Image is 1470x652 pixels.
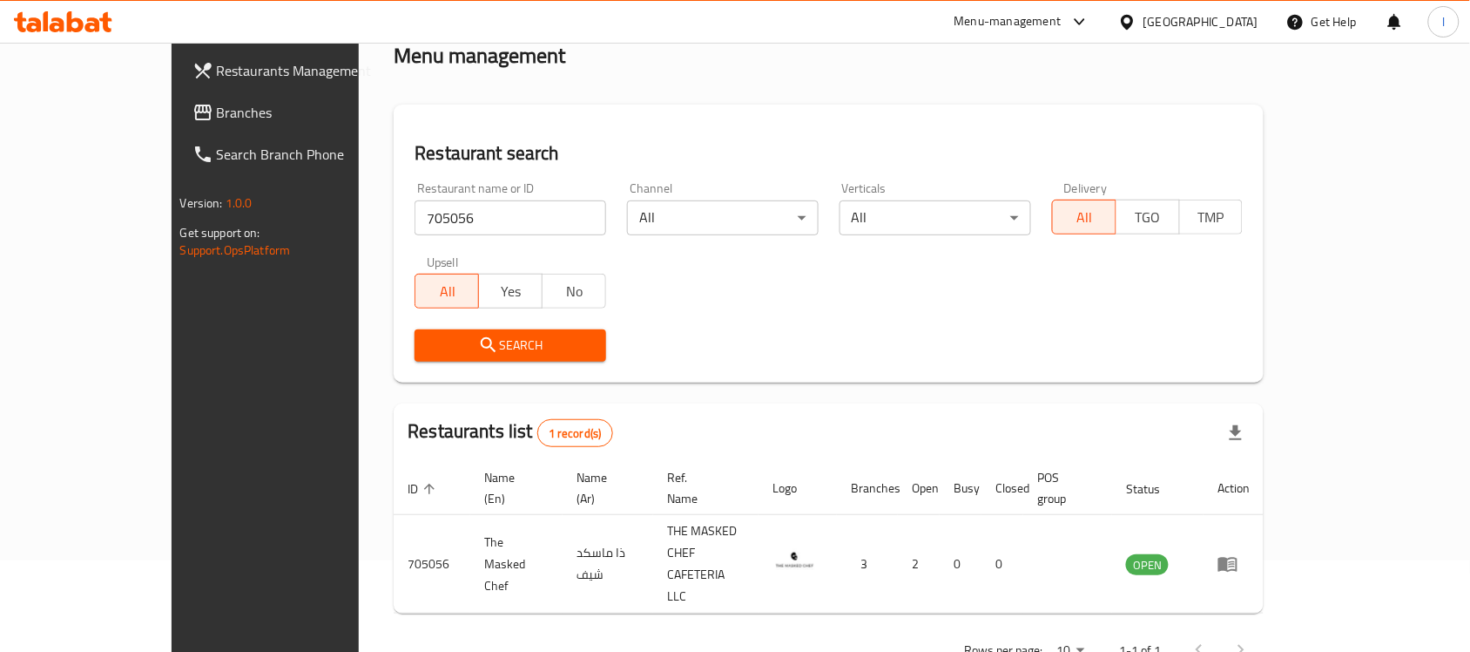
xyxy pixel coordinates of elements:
[1217,554,1250,574] div: Menu
[415,274,479,309] button: All
[217,102,403,123] span: Branches
[422,279,472,304] span: All
[1052,200,1116,234] button: All
[1060,205,1109,230] span: All
[484,467,542,509] span: Name (En)
[478,274,543,309] button: Yes
[180,239,291,261] a: Support.OpsPlatform
[940,462,981,515] th: Busy
[1215,412,1257,454] div: Export file
[840,200,1031,235] div: All
[179,133,417,175] a: Search Branch Phone
[538,425,612,442] span: 1 record(s)
[550,279,599,304] span: No
[837,462,898,515] th: Branches
[1126,554,1169,575] div: OPEN
[1143,12,1258,31] div: [GEOGRAPHIC_DATA]
[981,515,1023,614] td: 0
[542,274,606,309] button: No
[1204,462,1264,515] th: Action
[470,515,563,614] td: The Masked Chef
[408,418,612,447] h2: Restaurants list
[180,192,223,214] span: Version:
[837,515,898,614] td: 3
[415,329,606,362] button: Search
[1442,12,1445,31] span: l
[394,42,565,70] h2: Menu management
[427,256,459,268] label: Upsell
[394,462,1264,614] table: enhanced table
[898,515,940,614] td: 2
[217,144,403,165] span: Search Branch Phone
[1179,200,1244,234] button: TMP
[486,279,536,304] span: Yes
[1064,182,1108,194] label: Delivery
[954,11,1062,32] div: Menu-management
[981,462,1023,515] th: Closed
[1126,555,1169,575] span: OPEN
[1116,200,1180,234] button: TGO
[226,192,253,214] span: 1.0.0
[1187,205,1237,230] span: TMP
[1126,479,1183,499] span: Status
[940,515,981,614] td: 0
[563,515,653,614] td: ذا ماسكد شيف
[759,462,837,515] th: Logo
[217,60,403,81] span: Restaurants Management
[428,335,592,357] span: Search
[394,515,470,614] td: 705056
[408,479,441,499] span: ID
[627,200,819,235] div: All
[179,92,417,133] a: Branches
[653,515,759,614] td: THE MASKED CHEF CAFETERIA LLC
[1123,205,1173,230] span: TGO
[577,467,632,509] span: Name (Ar)
[772,539,816,582] img: The Masked Chef
[1037,467,1091,509] span: POS group
[415,200,606,235] input: Search for restaurant name or ID..
[180,221,260,244] span: Get support on:
[898,462,940,515] th: Open
[667,467,738,509] span: Ref. Name
[179,50,417,92] a: Restaurants Management
[415,140,1243,166] h2: Restaurant search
